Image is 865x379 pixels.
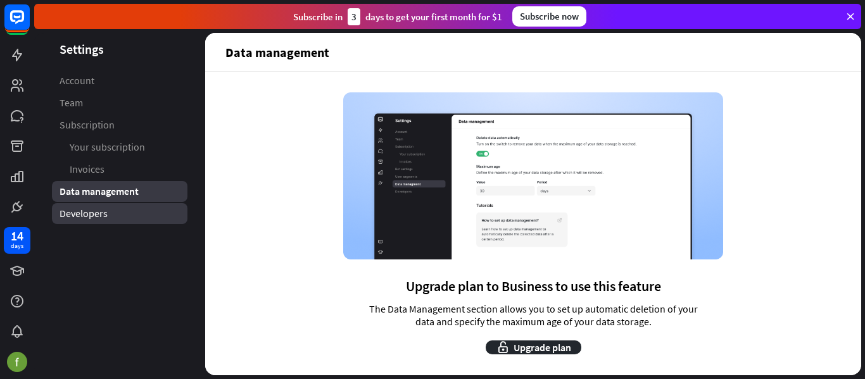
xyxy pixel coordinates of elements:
a: Invoices [52,159,187,180]
div: 14 [11,230,23,242]
span: The Data Management section allows you to set up automatic deletion of your data and specify the ... [359,302,707,328]
span: Subscription [60,118,115,132]
a: 14 days [4,227,30,254]
a: Subscription [52,115,187,135]
div: Subscribe now [512,6,586,27]
button: Upgrade plan [486,340,581,354]
a: Developers [52,203,187,224]
span: Account [60,74,94,87]
span: Data management [60,185,139,198]
span: Upgrade plan to Business to use this feature [406,277,661,295]
img: Data management page screenshot [343,92,723,259]
button: Open LiveChat chat widget [10,5,48,43]
div: 3 [348,8,360,25]
a: Your subscription [52,137,187,158]
header: Data management [205,33,861,71]
div: Subscribe in days to get your first month for $1 [293,8,502,25]
span: Your subscription [70,140,145,154]
a: Account [52,70,187,91]
a: Team [52,92,187,113]
span: Team [60,96,83,109]
span: Invoices [70,163,104,176]
div: days [11,242,23,251]
span: Developers [60,207,108,220]
header: Settings [34,40,205,58]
